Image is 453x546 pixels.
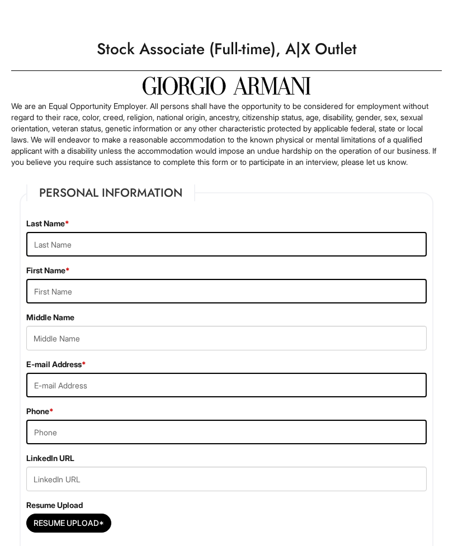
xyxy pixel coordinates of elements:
input: Middle Name [26,326,427,350]
input: Last Name [26,232,427,257]
input: Phone [26,420,427,444]
label: Middle Name [26,312,74,323]
input: LinkedIn URL [26,467,427,491]
p: We are an Equal Opportunity Employer. All persons shall have the opportunity to be considered for... [11,101,442,168]
label: LinkedIn URL [26,453,74,464]
legend: Personal Information [26,184,195,201]
button: Resume Upload*Resume Upload* [26,514,111,533]
label: Last Name [26,218,69,229]
label: First Name [26,265,70,276]
input: First Name [26,279,427,303]
label: E-mail Address [26,359,86,370]
label: Phone [26,406,54,417]
h1: Stock Associate (Full-time), A|X Outlet [6,34,447,65]
input: E-mail Address [26,373,427,397]
img: Giorgio Armani [143,77,310,95]
label: Resume Upload [26,500,83,511]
